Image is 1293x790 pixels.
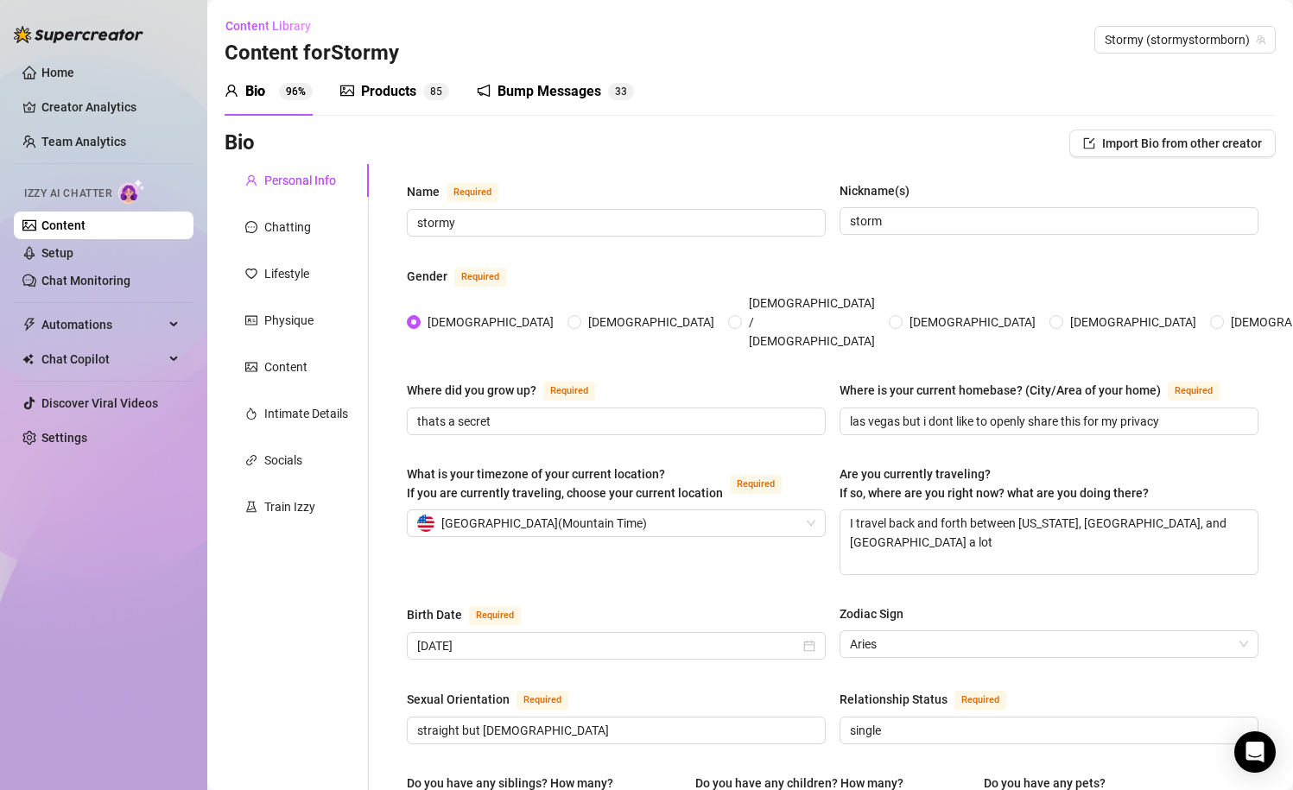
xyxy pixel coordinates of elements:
span: Izzy AI Chatter [24,186,111,202]
span: message [245,221,257,233]
div: Name [407,182,440,201]
label: Name [407,181,517,202]
div: Lifestyle [264,264,309,283]
span: user [225,84,238,98]
img: logo-BBDzfeDw.svg [14,26,143,43]
span: Required [517,691,568,710]
span: experiment [245,501,257,513]
label: Birth Date [407,604,540,625]
div: Content [264,357,307,376]
img: AI Chatter [118,179,145,204]
span: [DEMOGRAPHIC_DATA] [903,313,1043,332]
sup: 96% [279,83,313,100]
span: Aries [850,631,1248,657]
label: Where did you grow up? [407,380,614,401]
div: Zodiac Sign [840,604,903,623]
span: Import Bio from other creator [1102,136,1262,150]
span: picture [340,84,354,98]
span: Required [543,382,595,401]
div: Gender [407,267,447,286]
h3: Content for Stormy [225,40,399,67]
sup: 85 [423,83,449,100]
div: Birth Date [407,605,462,624]
div: Intimate Details [264,404,348,423]
a: Setup [41,246,73,260]
span: [DEMOGRAPHIC_DATA] [581,313,721,332]
a: Discover Viral Videos [41,396,158,410]
label: Gender [407,266,525,287]
input: Name [417,213,812,232]
span: Required [469,606,521,625]
a: Team Analytics [41,135,126,149]
div: Open Intercom Messenger [1234,731,1276,773]
span: 5 [436,85,442,98]
span: 3 [621,85,627,98]
img: us [417,515,434,532]
div: Socials [264,451,302,470]
h3: Bio [225,130,255,157]
img: Chat Copilot [22,353,34,365]
input: Sexual Orientation [417,721,812,740]
span: [DEMOGRAPHIC_DATA] / [DEMOGRAPHIC_DATA] [742,294,882,351]
span: Required [954,691,1006,710]
span: thunderbolt [22,318,36,332]
span: picture [245,361,257,373]
span: 8 [430,85,436,98]
span: 3 [615,85,621,98]
span: [DEMOGRAPHIC_DATA] [1063,313,1203,332]
span: link [245,454,257,466]
input: Nickname(s) [850,212,1245,231]
div: Sexual Orientation [407,690,510,709]
label: Sexual Orientation [407,689,587,710]
span: notification [477,84,491,98]
span: Stormy (stormystormborn) [1105,27,1265,53]
button: Content Library [225,12,325,40]
span: [DEMOGRAPHIC_DATA] [421,313,561,332]
span: Automations [41,311,164,338]
div: Nickname(s) [840,181,910,200]
div: Bio [245,81,265,102]
label: Nickname(s) [840,181,922,200]
a: Chat Monitoring [41,274,130,288]
span: Content Library [225,19,311,33]
input: Birth Date [417,636,800,655]
div: Where did you grow up? [407,381,536,400]
label: Where is your current homebase? (City/Area of your home) [840,380,1239,401]
label: Zodiac Sign [840,604,916,623]
span: Required [454,268,506,287]
span: Required [730,475,782,494]
div: Personal Info [264,171,336,190]
div: Chatting [264,218,311,237]
sup: 33 [608,83,634,100]
span: Required [447,183,498,202]
a: Home [41,66,74,79]
label: Relationship Status [840,689,1025,710]
input: Where did you grow up? [417,412,812,431]
span: idcard [245,314,257,326]
a: Settings [41,431,87,445]
div: Where is your current homebase? (City/Area of your home) [840,381,1161,400]
div: Physique [264,311,314,330]
a: Creator Analytics [41,93,180,121]
div: Train Izzy [264,497,315,516]
div: Relationship Status [840,690,948,709]
button: Import Bio from other creator [1069,130,1276,157]
div: Products [361,81,416,102]
span: [GEOGRAPHIC_DATA] ( Mountain Time ) [441,510,647,536]
span: What is your timezone of your current location? If you are currently traveling, choose your curre... [407,467,723,500]
span: heart [245,268,257,280]
input: Relationship Status [850,721,1245,740]
a: Content [41,218,86,232]
span: fire [245,408,257,420]
span: team [1256,35,1266,45]
span: Are you currently traveling? If so, where are you right now? what are you doing there? [840,467,1149,500]
span: Required [1168,382,1220,401]
textarea: I travel back and forth between [US_STATE], [GEOGRAPHIC_DATA], and [GEOGRAPHIC_DATA] a lot [840,510,1258,574]
input: Where is your current homebase? (City/Area of your home) [850,412,1245,431]
span: Chat Copilot [41,345,164,373]
span: import [1083,137,1095,149]
span: user [245,174,257,186]
div: Bump Messages [498,81,601,102]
